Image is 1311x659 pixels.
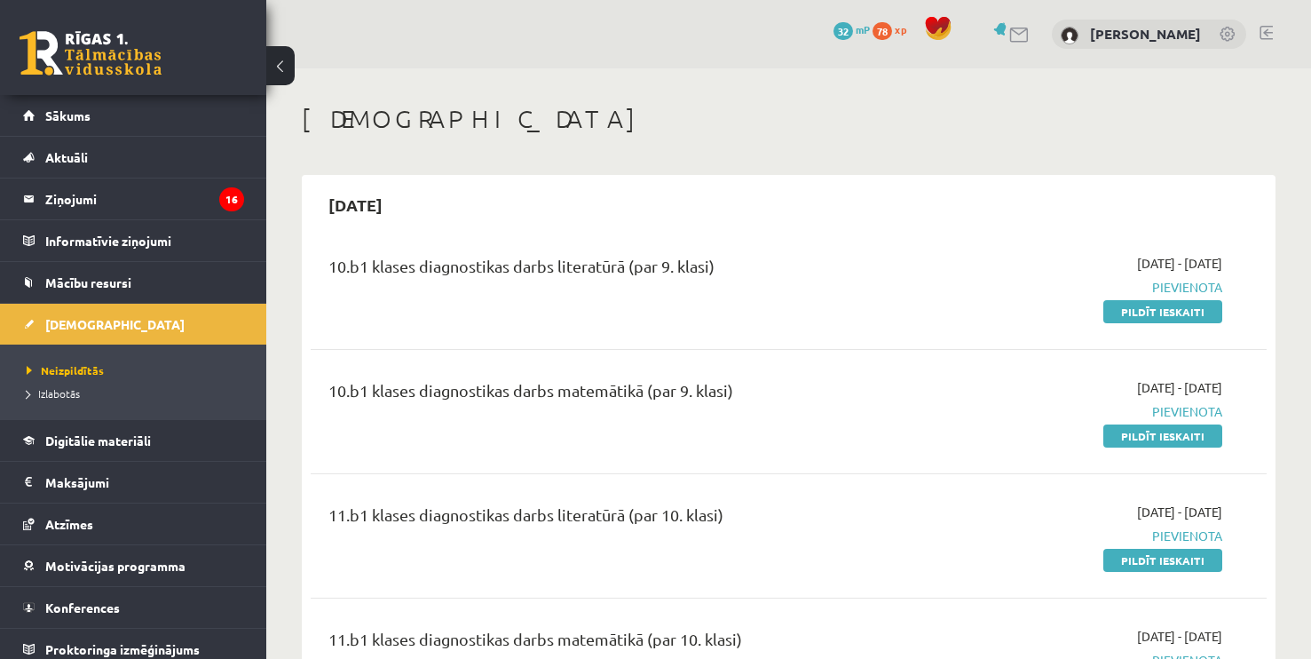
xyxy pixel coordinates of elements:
legend: Informatīvie ziņojumi [45,220,244,261]
span: [DATE] - [DATE] [1137,378,1222,397]
span: Izlabotās [27,386,80,401]
span: Pievienota [942,527,1222,545]
span: Motivācijas programma [45,558,186,574]
a: Neizpildītās [27,362,249,378]
span: [DATE] - [DATE] [1137,254,1222,273]
h1: [DEMOGRAPHIC_DATA] [302,104,1275,134]
span: Sākums [45,107,91,123]
a: Pildīt ieskaiti [1103,549,1222,572]
div: 10.b1 klases diagnostikas darbs matemātikā (par 9. klasi) [328,378,915,411]
a: [PERSON_NAME] [1090,25,1201,43]
i: 16 [219,187,244,211]
span: 78 [873,22,892,40]
span: 32 [833,22,853,40]
a: Mācību resursi [23,262,244,303]
span: Mācību resursi [45,274,131,290]
span: [DATE] - [DATE] [1137,627,1222,646]
a: Izlabotās [27,385,249,401]
a: 32 mP [833,22,870,36]
a: Pildīt ieskaiti [1103,425,1222,448]
span: Proktoringa izmēģinājums [45,641,200,657]
a: Ziņojumi16 [23,179,244,219]
div: 11.b1 klases diagnostikas darbs literatūrā (par 10. klasi) [328,503,915,536]
span: mP [856,22,870,36]
span: Atzīmes [45,516,93,532]
h2: [DATE] [311,184,400,226]
legend: Ziņojumi [45,179,244,219]
a: Pildīt ieskaiti [1103,300,1222,323]
a: Motivācijas programma [23,545,244,586]
span: Konferences [45,599,120,615]
a: Digitālie materiāli [23,420,244,461]
legend: Maksājumi [45,462,244,503]
span: Neizpildītās [27,363,104,377]
span: Pievienota [942,402,1222,421]
span: Aktuāli [45,149,88,165]
a: [DEMOGRAPHIC_DATA] [23,304,244,345]
a: Konferences [23,587,244,628]
img: Mārtiņš Bieziņš [1061,27,1078,44]
span: Digitālie materiāli [45,433,151,449]
a: Sākums [23,95,244,136]
span: Pievienota [942,278,1222,297]
span: [DEMOGRAPHIC_DATA] [45,316,185,332]
a: Rīgas 1. Tālmācības vidusskola [20,31,162,75]
a: 78 xp [873,22,915,36]
span: xp [895,22,906,36]
a: Maksājumi [23,462,244,503]
a: Atzīmes [23,504,244,544]
span: [DATE] - [DATE] [1137,503,1222,521]
a: Aktuāli [23,137,244,178]
a: Informatīvie ziņojumi [23,220,244,261]
div: 10.b1 klases diagnostikas darbs literatūrā (par 9. klasi) [328,254,915,287]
